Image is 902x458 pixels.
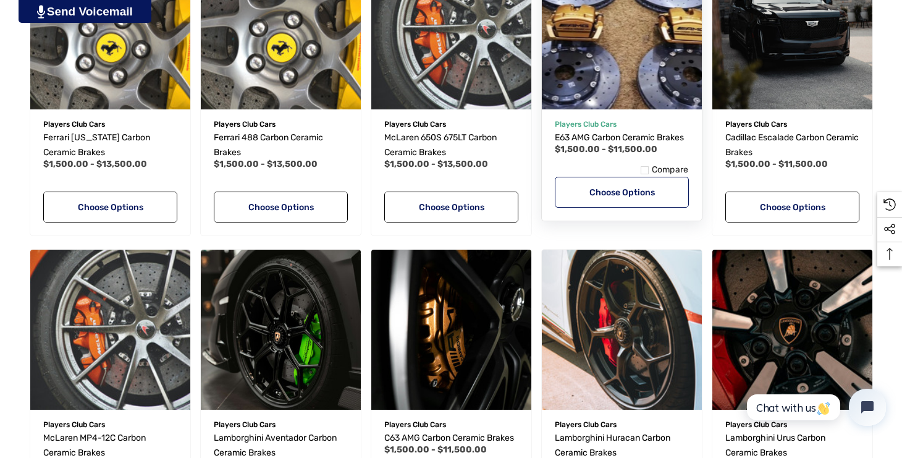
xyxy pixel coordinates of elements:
a: Cadillac Escalade Carbon Ceramic Brakes,Price range from $1,500.00 to $11,500.00 [725,130,859,160]
a: Ferrari California Carbon Ceramic Brakes,Price range from $1,500.00 to $13,500.00 [43,130,177,160]
a: Choose Options [43,192,177,223]
span: $1,500.00 - $11,500.00 [725,159,828,169]
a: Lamborghini Aventador Carbon Ceramic Brakes,Price range from $1,500.00 to $12,500.00 [201,250,361,410]
p: Players Club Cars [725,417,859,433]
span: Ferrari 488 Carbon Ceramic Brakes [214,132,323,158]
a: McLaren MP4-12C Carbon Ceramic Brakes,Price range from $1,500.00 to $13,500.00 [30,250,190,410]
p: Players Club Cars [214,417,348,433]
img: C63 Carbon Ceramic Brakes [371,250,531,410]
a: Choose Options [384,192,518,223]
svg: Top [877,248,902,260]
span: Ferrari [US_STATE] Carbon Ceramic Brakes [43,132,150,158]
a: Lamborghini Huracan Carbon Ceramic Brakes,Price range from $1,500.00 to $12,500.00 [542,250,702,410]
span: $1,500.00 - $13,500.00 [43,159,147,169]
span: Lamborghini Huracan Carbon Ceramic Brakes [555,433,670,458]
a: Lamborghini Urus Carbon Ceramic Brakes,Price range from $2,000.00 to $14,000.00 [712,250,872,410]
span: Lamborghini Urus Carbon Ceramic Brakes [725,433,825,458]
svg: Recently Viewed [883,198,896,211]
img: Lamborghini Urus Carbon Ceramic Brakes [712,250,872,410]
a: McLaren 650S 675LT Carbon Ceramic Brakes,Price range from $1,500.00 to $13,500.00 [384,130,518,160]
p: Players Club Cars [555,116,689,132]
img: McLaren MP4-12C Carbon Ceramic Brakes [30,250,190,410]
span: $1,500.00 - $11,500.00 [555,144,657,155]
p: Players Club Cars [384,417,518,433]
p: Players Club Cars [43,417,177,433]
p: Players Club Cars [43,116,177,132]
span: McLaren MP4-12C Carbon Ceramic Brakes [43,433,146,458]
a: Ferrari 488 Carbon Ceramic Brakes,Price range from $1,500.00 to $13,500.00 [214,130,348,160]
p: Players Club Cars [214,116,348,132]
span: Lamborghini Aventador Carbon Ceramic Brakes [214,433,337,458]
svg: Social Media [883,223,896,235]
span: McLaren 650S 675LT Carbon Ceramic Brakes [384,132,497,158]
p: Players Club Cars [384,116,518,132]
a: E63 AMG Carbon Ceramic Brakes,Price range from $1,500.00 to $11,500.00 [555,130,689,145]
iframe: Tidio Chat [733,378,896,436]
span: $1,500.00 - $13,500.00 [384,159,488,169]
img: Lamborghini Huracan Carbon Ceramic Brakes [542,250,702,410]
span: C63 AMG Carbon Ceramic Brakes [384,433,514,443]
span: $1,500.00 - $11,500.00 [384,444,487,455]
span: Cadillac Escalade Carbon Ceramic Brakes [725,132,859,158]
p: Players Club Cars [555,417,689,433]
span: E63 AMG Carbon Ceramic Brakes [555,132,684,143]
a: C63 AMG Carbon Ceramic Brakes,Price range from $1,500.00 to $11,500.00 [384,431,518,446]
img: Lamborghini Aventador Carbon Ceramic Brakes [201,250,361,410]
a: Choose Options [214,192,348,223]
p: Players Club Cars [725,116,859,132]
span: $1,500.00 - $13,500.00 [214,159,318,169]
a: C63 AMG Carbon Ceramic Brakes,Price range from $1,500.00 to $11,500.00 [371,250,531,410]
span: Compare [652,164,689,176]
a: Choose Options [555,177,689,208]
a: Choose Options [725,192,859,223]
